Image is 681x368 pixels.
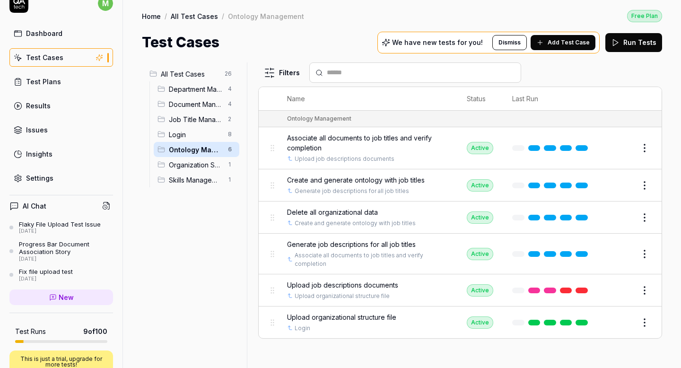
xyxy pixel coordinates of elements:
div: Test Plans [26,77,61,87]
a: Home [142,11,161,21]
div: Fix file upload test [19,268,73,275]
div: Drag to reorderSkills Management1 [154,172,239,187]
div: / [165,11,167,21]
span: Generate job descriptions for all job titles [287,239,416,249]
span: 4 [224,98,236,110]
span: Associate all documents to job titles and verify completion [287,133,448,153]
a: Test Cases [9,48,113,67]
div: Drag to reorderDocument Management4 [154,96,239,112]
div: Drag to reorderOrganization Settings1 [154,157,239,172]
p: This is just a trial, upgrade for more tests! [15,356,107,368]
span: 1 [224,159,236,170]
span: New [59,292,74,302]
span: 1 [224,174,236,185]
button: Filters [258,63,306,82]
a: Upload job descriptions documents [295,155,394,163]
a: Results [9,96,113,115]
a: Upload organizational structure file [295,292,390,300]
a: Test Plans [9,72,113,91]
div: Drag to reorderLogin8 [154,127,239,142]
span: Login [169,130,222,140]
a: Progress Bar Document Association Story[DATE] [9,240,113,262]
h5: Test Runs [15,327,46,336]
a: Insights [9,145,113,163]
div: [DATE] [19,228,101,235]
div: Ontology Management [287,114,351,123]
p: We have new tests for you! [392,39,483,46]
a: Dashboard [9,24,113,43]
div: Progress Bar Document Association Story [19,240,113,256]
div: Results [26,101,51,111]
span: 8 [224,129,236,140]
div: Drag to reorderDepartment Management4 [154,81,239,96]
div: Active [467,248,493,260]
button: Dismiss [492,35,527,50]
th: Last Run [503,87,601,111]
a: Generate job descriptions for all job titles [295,187,409,195]
div: Test Cases [26,53,63,62]
a: Flaky File Upload Test Issue[DATE] [9,220,113,235]
a: Login [295,324,310,333]
button: Run Tests [605,33,662,52]
span: Ontology Management [169,145,222,155]
th: Status [457,87,503,111]
tr: Generate job descriptions for all job titlesAssociate all documents to job titles and verify comp... [259,234,662,274]
span: Skills Management [169,175,222,185]
h4: AI Chat [23,201,46,211]
span: Add Test Case [548,38,590,47]
h1: Test Cases [142,32,219,53]
div: Drag to reorderJob Title Management2 [154,112,239,127]
span: 9 of 100 [83,326,107,336]
span: Document Management [169,99,222,109]
div: Dashboard [26,28,62,38]
th: Name [278,87,457,111]
span: All Test Cases [161,69,219,79]
div: Active [467,179,493,192]
a: Associate all documents to job titles and verify completion [295,251,446,268]
tr: Delete all organizational dataCreate and generate ontology with job titlesActive [259,202,662,234]
span: 2 [224,114,236,125]
span: Organization Settings [169,160,222,170]
div: / [222,11,224,21]
span: Upload job descriptions documents [287,280,398,290]
a: Fix file upload test[DATE] [9,268,113,282]
a: Issues [9,121,113,139]
div: Flaky File Upload Test Issue [19,220,101,228]
div: Ontology Management [228,11,304,21]
div: Issues [26,125,48,135]
div: Drag to reorderOntology Management6 [154,142,239,157]
span: Department Management [169,84,222,94]
div: [DATE] [19,256,113,263]
div: Active [467,284,493,297]
span: Create and generate ontology with job titles [287,175,425,185]
tr: Upload organizational structure fileLoginActive [259,307,662,338]
tr: Upload job descriptions documentsUpload organizational structure fileActive [259,274,662,307]
div: Active [467,142,493,154]
tr: Associate all documents to job titles and verify completionUpload job descriptions documentsActive [259,127,662,169]
button: Add Test Case [531,35,595,50]
span: Delete all organizational data [287,207,378,217]
div: Insights [26,149,52,159]
span: 6 [224,144,236,155]
div: Settings [26,173,53,183]
a: All Test Cases [171,11,218,21]
span: 4 [224,83,236,95]
div: Free Plan [627,10,662,22]
div: [DATE] [19,276,73,282]
a: Settings [9,169,113,187]
div: Active [467,316,493,329]
span: Job Title Management [169,114,222,124]
a: Create and generate ontology with job titles [295,219,416,228]
tr: Create and generate ontology with job titlesGenerate job descriptions for all job titlesActive [259,169,662,202]
a: New [9,289,113,305]
div: Active [467,211,493,224]
span: Upload organizational structure file [287,312,396,322]
span: 26 [221,68,236,79]
button: Free Plan [627,9,662,22]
